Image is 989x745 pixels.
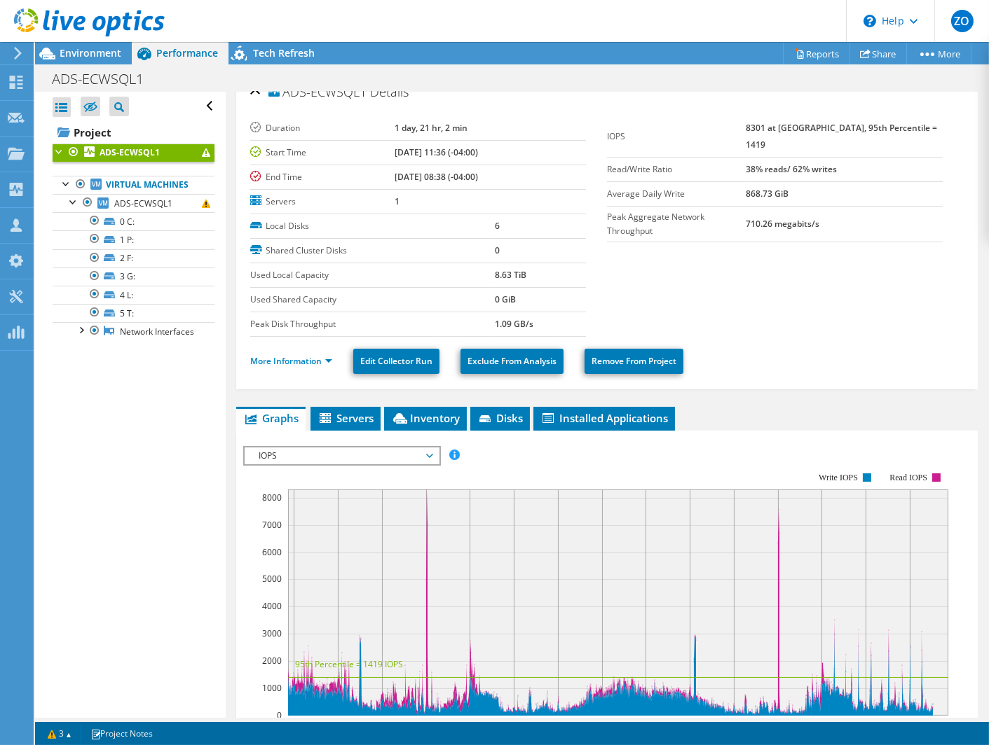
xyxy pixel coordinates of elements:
a: ADS-ECWSQL1 [53,194,214,212]
a: Project [53,121,214,144]
a: 0 C: [53,212,214,230]
b: 6 [495,220,500,232]
a: ADS-ECWSQL1 [53,144,214,162]
a: 4 L: [53,286,214,304]
a: Reports [783,43,850,64]
span: Installed Applications [540,411,668,425]
a: 5 T: [53,304,214,322]
label: Start Time [250,146,395,160]
span: ZO [951,10,974,32]
a: More [906,43,971,64]
b: 0 [495,244,500,256]
text: 6000 [262,546,282,558]
span: IOPS [252,447,432,464]
a: 3 G: [53,267,214,286]
a: Edit Collector Run [353,349,439,374]
label: Peak Disk Throughput [250,317,495,331]
b: 1 day, 21 hr, 2 min [395,122,468,134]
label: Local Disks [250,219,495,233]
span: Disks [477,411,523,425]
b: 1 [395,195,400,207]
a: Exclude From Analysis [461,349,564,374]
span: Servers [318,411,374,425]
a: Virtual Machines [53,176,214,194]
text: 3000 [262,627,282,639]
label: Read/Write Ratio [607,162,746,176]
span: ADS-ECWSQL1 [114,197,172,209]
svg: \n [864,15,876,27]
a: 1 P: [53,230,214,249]
b: 0 GiB [495,293,516,305]
b: 868.73 GiB [746,188,789,200]
span: Inventory [391,411,460,425]
text: 0 [277,709,282,721]
label: Duration [250,121,395,135]
text: 95th Percentile = 1419 IOPS [295,658,403,670]
span: Environment [60,46,121,60]
label: Shared Cluster Disks [250,244,495,258]
text: Write IOPS [819,473,858,482]
label: Peak Aggregate Network Throughput [607,210,746,238]
a: 2 F: [53,249,214,267]
a: Project Notes [81,725,163,742]
label: Used Local Capacity [250,268,495,282]
label: End Time [250,170,395,184]
text: 4000 [262,600,282,612]
a: Remove From Project [585,349,683,374]
h1: ADS-ECWSQL1 [46,71,165,87]
a: Share [850,43,907,64]
text: 5000 [262,573,282,585]
b: [DATE] 11:36 (-04:00) [395,146,478,158]
label: Average Daily Write [607,187,746,201]
text: 1000 [262,682,282,694]
span: Graphs [243,411,299,425]
b: ADS-ECWSQL1 [100,146,160,158]
b: [DATE] 08:38 (-04:00) [395,171,478,183]
a: More Information [250,355,332,367]
a: Network Interfaces [53,322,214,340]
span: ADS-ECWSQL1 [268,85,367,99]
label: IOPS [607,130,746,144]
text: 2000 [262,655,282,667]
text: 7000 [262,519,282,531]
span: Tech Refresh [253,46,315,60]
text: 8000 [262,492,282,503]
b: 710.26 megabits/s [746,218,819,230]
label: Servers [250,195,395,209]
span: Details [370,83,409,100]
span: Performance [156,46,218,60]
b: 1.09 GB/s [495,318,533,330]
label: Used Shared Capacity [250,293,495,307]
b: 8301 at [GEOGRAPHIC_DATA], 95th Percentile = 1419 [746,122,937,151]
a: 3 [38,725,81,742]
text: Read IOPS [890,473,928,482]
b: 8.63 TiB [495,269,526,281]
b: 38% reads/ 62% writes [746,163,837,175]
